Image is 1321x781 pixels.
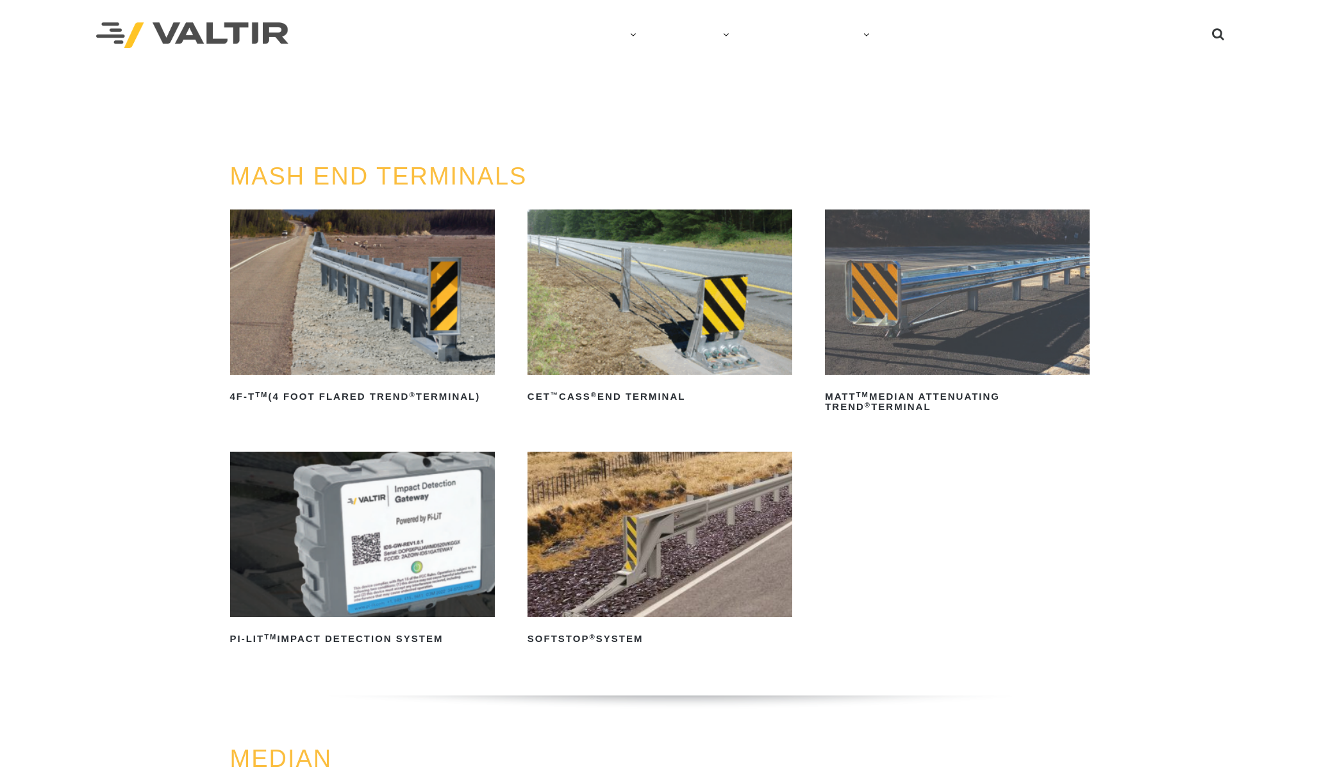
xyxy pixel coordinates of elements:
a: NEWS [742,22,797,48]
img: Valtir [96,22,288,49]
a: COMPANY [562,22,649,48]
a: MATTTMMedian Attenuating TREND®Terminal [825,210,1090,417]
h2: MATT Median Attenuating TREND Terminal [825,386,1090,417]
img: SoftStop System End Terminal [528,452,792,617]
a: PI-LITTMImpact Detection System [230,452,495,649]
h2: 4F-T (4 Foot Flared TREND Terminal) [230,386,495,407]
sup: ® [591,391,597,399]
a: PRODUCTS [649,22,742,48]
a: CAREERS [797,22,883,48]
sup: TM [255,391,268,399]
sup: ® [409,391,415,399]
h2: PI-LIT Impact Detection System [230,629,495,649]
a: 4F-TTM(4 Foot Flared TREND®Terminal) [230,210,495,407]
h2: SoftStop System [528,629,792,649]
sup: ™ [551,391,559,399]
a: CET™CASS®End Terminal [528,210,792,407]
a: MEDIAN [230,745,333,772]
sup: ® [589,633,595,641]
a: SoftStop®System [528,452,792,649]
sup: TM [856,391,869,399]
a: CONTACT [883,22,955,48]
sup: TM [264,633,277,641]
a: MASH END TERMINALS [230,163,528,190]
sup: ® [865,401,871,409]
h2: CET CASS End Terminal [528,386,792,407]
